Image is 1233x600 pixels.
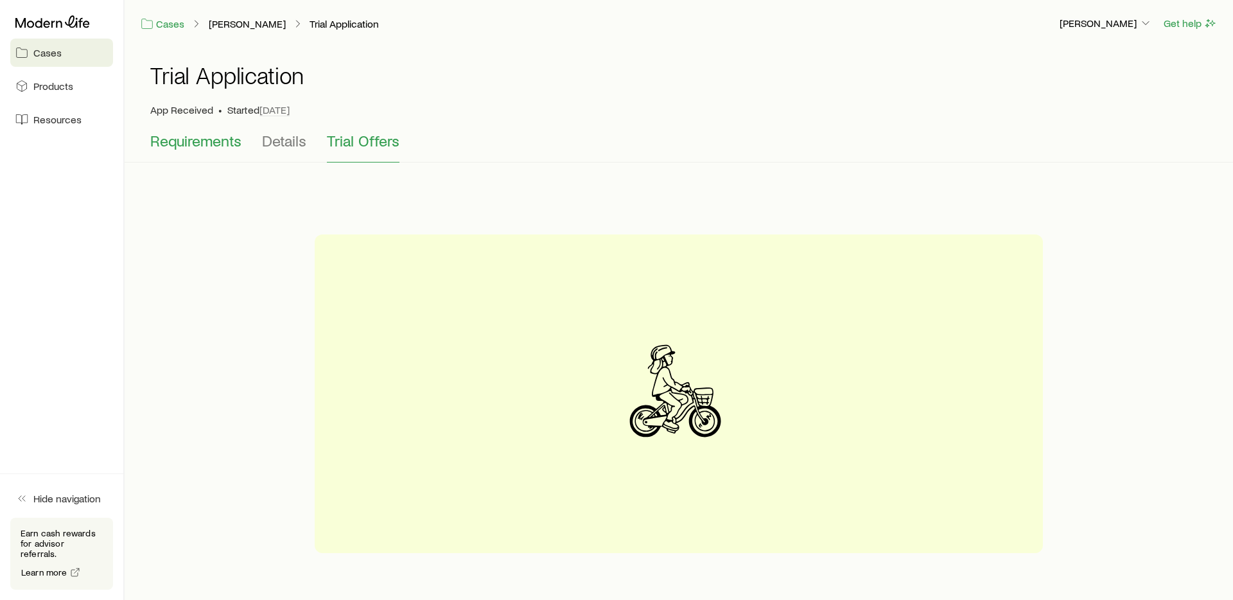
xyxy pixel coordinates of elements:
a: [PERSON_NAME] [208,18,286,30]
span: Learn more [21,568,67,577]
span: App Received [150,103,213,116]
span: Resources [33,113,82,126]
button: Get help [1163,16,1218,31]
a: Cases [140,17,185,31]
button: [PERSON_NAME] [1059,16,1153,31]
span: [DATE] [259,103,290,116]
span: Requirements [150,132,241,150]
span: Cases [33,46,62,59]
a: Cases [10,39,113,67]
button: Hide navigation [10,484,113,513]
span: Details [262,132,306,150]
span: • [218,103,222,116]
span: Trial Offers [327,132,399,150]
div: Application details tabs [150,132,1207,163]
a: Products [10,72,113,100]
div: Earn cash rewards for advisor referrals.Learn more [10,518,113,590]
span: Hide navigation [33,492,101,505]
p: Trial Application [310,17,379,30]
a: Resources [10,105,113,134]
p: [PERSON_NAME] [1060,17,1152,30]
p: Started [227,103,290,116]
p: Earn cash rewards for advisor referrals. [21,528,103,559]
h1: Trial Application [150,62,304,88]
span: Products [33,80,73,93]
